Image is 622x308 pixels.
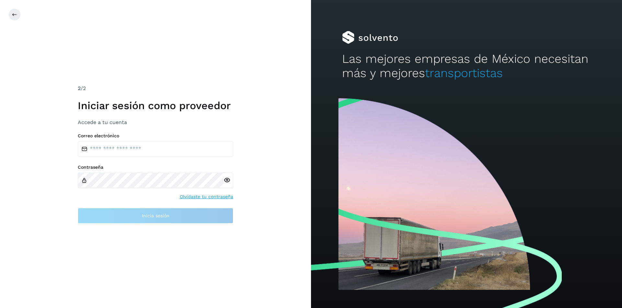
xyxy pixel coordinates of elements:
[78,208,233,223] button: Inicia sesión
[78,99,233,112] h1: Iniciar sesión como proveedor
[180,193,233,200] a: Olvidaste tu contraseña
[342,52,591,81] h2: Las mejores empresas de México necesitan más y mejores
[142,213,169,218] span: Inicia sesión
[78,85,233,92] div: /2
[78,119,233,125] h3: Accede a tu cuenta
[78,165,233,170] label: Contraseña
[78,85,81,91] span: 2
[78,133,233,139] label: Correo electrónico
[425,66,503,80] span: transportistas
